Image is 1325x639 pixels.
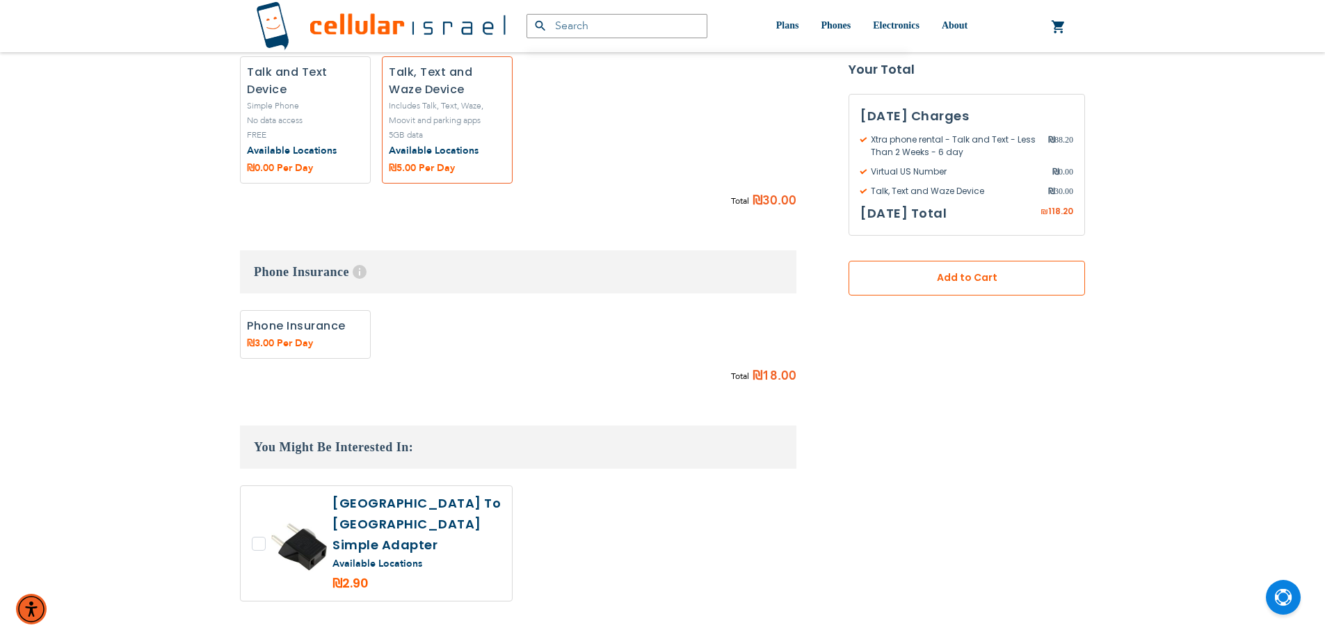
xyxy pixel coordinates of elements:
[247,144,337,157] a: Available Locations
[254,440,413,454] span: You Might Be Interested In:
[849,261,1085,296] button: Add to Cart
[527,14,707,38] input: Search
[776,20,799,31] span: Plans
[762,366,796,387] span: 18.00
[240,250,796,293] h3: Phone Insurance
[860,185,1048,197] span: Talk, Text and Waze Device
[1048,134,1073,159] span: 88.20
[1048,185,1054,197] span: ₪
[1048,134,1054,146] span: ₪
[762,191,796,211] span: 30.00
[731,369,749,384] span: Total
[860,165,1052,178] span: Virtual US Number
[16,594,47,624] div: Accessibility Menu
[860,106,1073,127] h3: [DATE] Charges
[353,265,367,279] span: Help
[894,271,1039,286] span: Add to Cart
[1048,185,1073,197] span: 30.00
[753,191,762,211] span: ₪
[256,1,506,51] img: Cellular Israel Logo
[1048,205,1073,217] span: 118.20
[849,59,1085,80] strong: Your Total
[821,20,851,31] span: Phones
[1052,165,1059,178] span: ₪
[873,20,920,31] span: Electronics
[731,194,749,209] span: Total
[389,144,479,157] a: Available Locations
[860,134,1048,159] span: Xtra phone rental - Talk and Text - Less Than 2 Weeks - 6 day
[1041,206,1048,218] span: ₪
[1052,165,1073,178] span: 0.00
[753,366,762,387] span: ₪
[942,20,967,31] span: About
[332,557,422,570] a: Available Locations
[860,203,947,224] h3: [DATE] Total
